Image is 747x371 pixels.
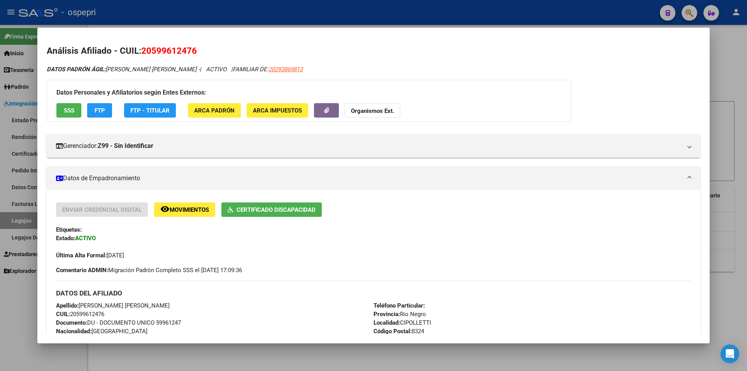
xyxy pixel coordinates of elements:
mat-icon: remove_red_eye [160,204,170,214]
strong: Comentario ADMIN: [56,267,108,274]
strong: Etiquetas: [56,226,82,233]
strong: Documento: [56,319,87,326]
span: FTP [95,107,105,114]
span: [GEOGRAPHIC_DATA] [56,328,147,335]
strong: CUIL: [56,311,70,318]
strong: Teléfono Particular: [373,302,425,309]
strong: Estado: [56,235,75,242]
span: Certificado Discapacidad [237,206,316,213]
span: DU - DOCUMENTO UNICO 59961247 [56,319,181,326]
button: ARCA Impuestos [247,103,308,118]
span: FTP - Titular [130,107,170,114]
span: Rio Negro [373,311,426,318]
button: Movimientos [154,202,215,217]
i: | ACTIVO | [47,66,303,73]
strong: Nacionalidad: [56,328,91,335]
span: Movimientos [170,206,209,213]
span: 8324 [373,328,424,335]
span: ARCA Padrón [194,107,235,114]
span: [DATE] [56,252,124,259]
span: [PERSON_NAME] [PERSON_NAME] [56,302,170,309]
strong: ACTIVO [75,235,96,242]
strong: Organismos Ext. [351,107,394,114]
span: SSS [64,107,74,114]
strong: Localidad: [373,319,400,326]
span: Migración Padrón Completo SSS el [DATE] 17:09:36 [56,266,242,274]
strong: Provincia: [373,311,400,318]
h3: DATOS DEL AFILIADO [56,289,691,297]
span: CIPOLLETTI [373,319,431,326]
mat-panel-title: Datos de Empadronamiento [56,174,682,183]
span: [PERSON_NAME] [PERSON_NAME] - [47,66,200,73]
button: Enviar Credencial Digital [56,202,148,217]
strong: DATOS PADRÓN ÁGIL: [47,66,105,73]
button: Organismos Ext. [345,103,400,118]
span: Enviar Credencial Digital [62,206,142,213]
mat-panel-title: Gerenciador: [56,141,682,151]
mat-expansion-panel-header: Datos de Empadronamiento [47,167,700,190]
button: ARCA Padrón [188,103,241,118]
mat-expansion-panel-header: Gerenciador:Z99 - Sin Identificar [47,134,700,158]
span: 20599612476 [141,46,197,56]
strong: Código Postal: [373,328,412,335]
button: SSS [56,103,81,118]
span: 20293869813 [268,66,303,73]
div: Open Intercom Messenger [721,345,739,363]
h3: Datos Personales y Afiliatorios según Entes Externos: [56,88,562,97]
span: ARCA Impuestos [253,107,302,114]
span: FAMILIAR DE: [233,66,303,73]
strong: Z99 - Sin Identificar [98,141,153,151]
button: Certificado Discapacidad [221,202,322,217]
strong: Última Alta Formal: [56,252,107,259]
button: FTP [87,103,112,118]
button: FTP - Titular [124,103,176,118]
span: 20599612476 [56,311,104,318]
strong: Apellido: [56,302,79,309]
h2: Análisis Afiliado - CUIL: [47,44,700,58]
